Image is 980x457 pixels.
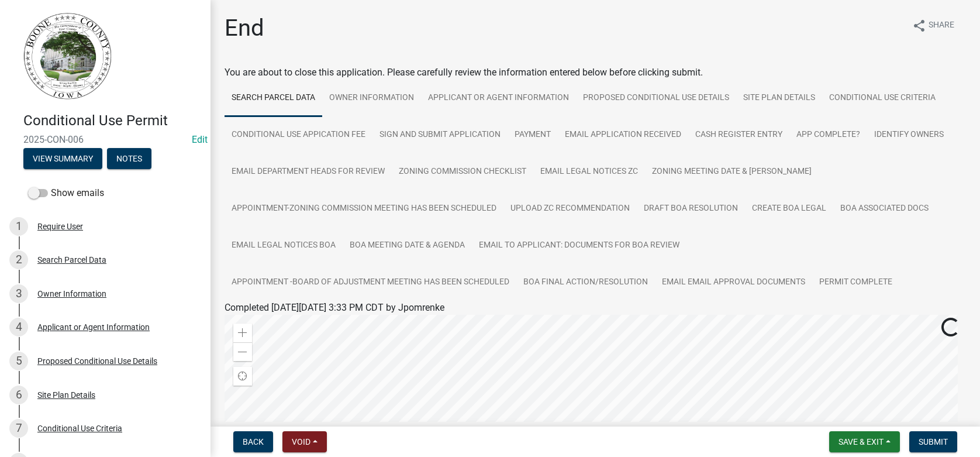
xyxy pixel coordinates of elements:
[789,116,867,154] a: App Complete?
[392,153,533,191] a: Zoning Commission Checklist
[372,116,508,154] a: Sign and Submit Application
[516,264,655,301] a: BOA Final Action/Resolution
[637,190,745,228] a: Draft BOA Resolution
[812,264,899,301] a: Permit Complete
[9,352,28,370] div: 5
[225,153,392,191] a: Email department heads for review
[28,186,104,200] label: Show emails
[903,14,964,37] button: shareShare
[576,80,736,117] a: Proposed Conditional Use Details
[909,431,957,452] button: Submit
[37,357,157,365] div: Proposed Conditional Use Details
[919,437,948,446] span: Submit
[533,153,645,191] a: Email Legal Notices ZC
[9,284,28,303] div: 3
[225,116,372,154] a: Conditional Use Appication Fee
[23,154,102,164] wm-modal-confirm: Summary
[225,80,322,117] a: Search Parcel Data
[736,80,822,117] a: Site Plan Details
[745,190,833,228] a: Create BOA legal
[9,250,28,269] div: 2
[225,14,264,42] h1: End
[23,134,187,145] span: 2025-CON-006
[23,148,102,169] button: View Summary
[912,19,926,33] i: share
[23,12,112,100] img: Boone County, Iowa
[343,227,472,264] a: BOA Meeting Date & Agenda
[929,19,954,33] span: Share
[9,386,28,404] div: 6
[225,190,503,228] a: Appointment-Zoning Commission Meeting has been Scheduled
[37,222,83,231] div: Require User
[655,264,812,301] a: Email Email approval documents
[243,437,264,446] span: Back
[9,217,28,236] div: 1
[867,116,951,154] a: Identify Owners
[292,437,310,446] span: Void
[822,80,943,117] a: Conditional Use Criteria
[107,154,151,164] wm-modal-confirm: Notes
[503,190,637,228] a: Upload ZC Recommendation
[37,323,150,331] div: Applicant or Agent Information
[225,227,343,264] a: Email Legal Notices BOA
[192,134,208,145] wm-modal-confirm: Edit Application Number
[829,431,900,452] button: Save & Exit
[838,437,884,446] span: Save & Exit
[233,342,252,361] div: Zoom out
[233,324,252,342] div: Zoom in
[107,148,151,169] button: Notes
[282,431,327,452] button: Void
[37,256,106,264] div: Search Parcel Data
[472,227,686,264] a: Email to Applicant: Documents for BOA Review
[9,318,28,336] div: 4
[833,190,936,228] a: BOA Associated Docs
[322,80,421,117] a: Owner Information
[421,80,576,117] a: Applicant or Agent Information
[225,302,444,313] span: Completed [DATE][DATE] 3:33 PM CDT by Jpomrenke
[508,116,558,154] a: Payment
[233,367,252,386] div: Find my location
[23,112,201,129] h4: Conditional Use Permit
[558,116,688,154] a: Email Application Received
[37,391,95,399] div: Site Plan Details
[645,153,819,191] a: Zoning Meeting Date & [PERSON_NAME]
[225,264,516,301] a: Appointment -Board of Adjustment meeting has been scheduled
[9,419,28,438] div: 7
[192,134,208,145] a: Edit
[37,290,106,298] div: Owner Information
[688,116,789,154] a: Cash Register Entry
[37,424,122,432] div: Conditional Use Criteria
[233,431,273,452] button: Back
